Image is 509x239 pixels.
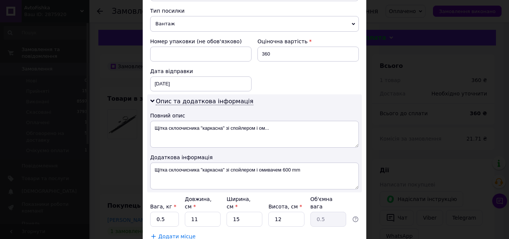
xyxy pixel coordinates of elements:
[156,98,253,105] span: Опис та додаткова інформація
[150,121,359,148] textarea: Щітка склоочисника "каркасна" зі спойлером і ом...
[150,38,252,45] div: Номер упаковки (не обов'язково)
[150,112,359,119] div: Повний опис
[227,196,250,210] label: Ширина, см
[150,204,176,210] label: Вага, кг
[150,16,359,32] span: Вантаж
[150,67,252,75] div: Дата відправки
[150,154,359,161] div: Додаткова інформація
[257,38,359,45] div: Оціночна вартість
[310,195,346,210] div: Об'ємна вага
[268,204,302,210] label: Висота, см
[150,163,359,189] textarea: Щітка склоочисника "каркасна" зі спойлером і омивачем 600 mm
[185,196,212,210] label: Довжина, см
[150,8,184,14] span: Тип посилки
